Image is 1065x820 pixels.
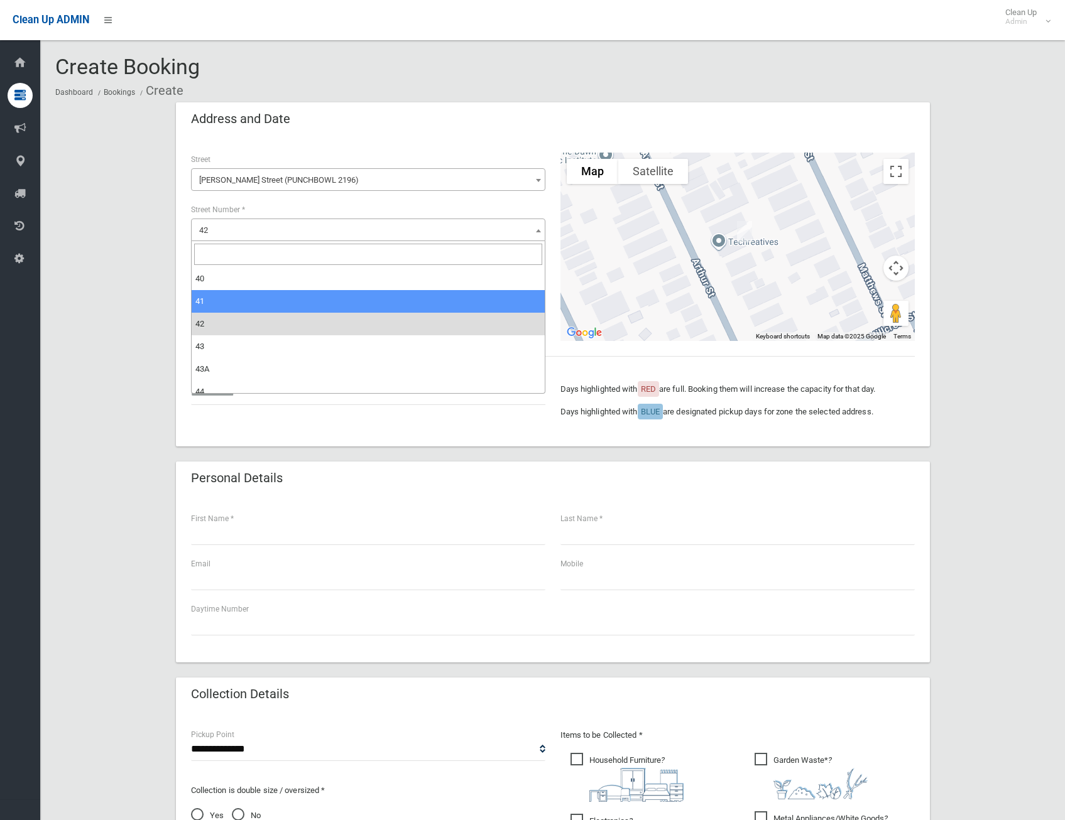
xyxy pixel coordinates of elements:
[641,407,660,416] span: BLUE
[883,256,909,281] button: Map camera controls
[199,225,208,235] span: 42
[176,682,304,706] header: Collection Details
[589,768,684,802] img: aa9efdbe659d29b613fca23ba79d85cb.png
[137,79,183,102] li: Create
[571,753,684,802] span: Household Furniture
[195,364,209,374] span: 43A
[194,222,542,239] span: 42
[176,107,305,131] header: Address and Date
[883,301,909,326] button: Drag Pegman onto the map to open Street View
[560,382,915,397] p: Days highlighted with are full. Booking them will increase the capacity for that day.
[589,755,684,802] i: ?
[817,333,886,340] span: Map data ©2025 Google
[195,342,204,351] span: 43
[756,332,810,341] button: Keyboard shortcuts
[194,171,542,189] span: Arthur Street (PUNCHBOWL 2196)
[755,753,868,799] span: Garden Waste*
[195,274,204,283] span: 40
[773,755,868,799] i: ?
[641,384,656,394] span: RED
[1005,17,1037,26] small: Admin
[999,8,1049,26] span: Clean Up
[55,54,200,79] span: Create Booking
[564,325,605,341] a: Open this area in Google Maps (opens a new window)
[567,159,618,184] button: Show street map
[560,728,915,743] p: Items to be Collected *
[773,768,868,799] img: 4fd8a5c772b2c999c83690221e5242e0.png
[104,88,135,97] a: Bookings
[191,218,545,241] span: 42
[176,466,298,490] header: Personal Details
[618,159,688,184] button: Show satellite imagery
[191,783,545,798] p: Collection is double size / oversized *
[55,88,93,97] a: Dashboard
[564,325,605,341] img: Google
[13,14,89,26] span: Clean Up ADMIN
[883,159,909,184] button: Toggle fullscreen view
[560,404,915,419] p: Days highlighted with are designated pickup days for zone the selected address.
[195,319,204,328] span: 42
[195,387,204,396] span: 44
[732,216,757,247] div: 42 Arthur Street, PUNCHBOWL NSW 2196
[195,296,204,306] span: 41
[893,333,911,340] a: Terms (opens in new tab)
[191,168,545,191] span: Arthur Street (PUNCHBOWL 2196)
